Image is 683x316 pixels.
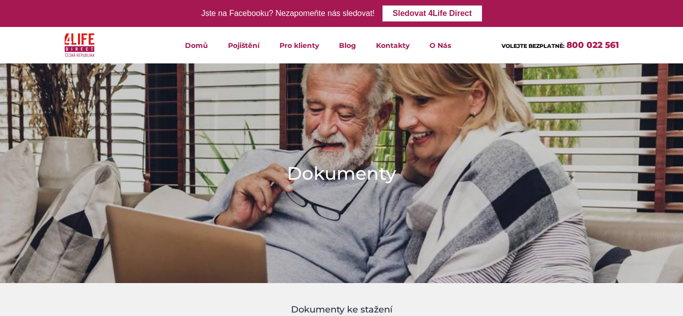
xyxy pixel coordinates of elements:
a: Blog [329,27,366,63]
div: Jste na Facebooku? Nezapomeňte nás sledovat! [201,6,374,21]
a: Domů [175,27,218,63]
a: Sledovat 4Life Direct [382,5,481,21]
span: VOLEJTE BEZPLATNĚ: [501,42,564,49]
img: 4Life Direct Česká republika logo [64,31,94,59]
a: 800 022 561 [566,40,619,50]
a: Kontakty [366,27,419,63]
h1: Dokumenty [287,161,396,186]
